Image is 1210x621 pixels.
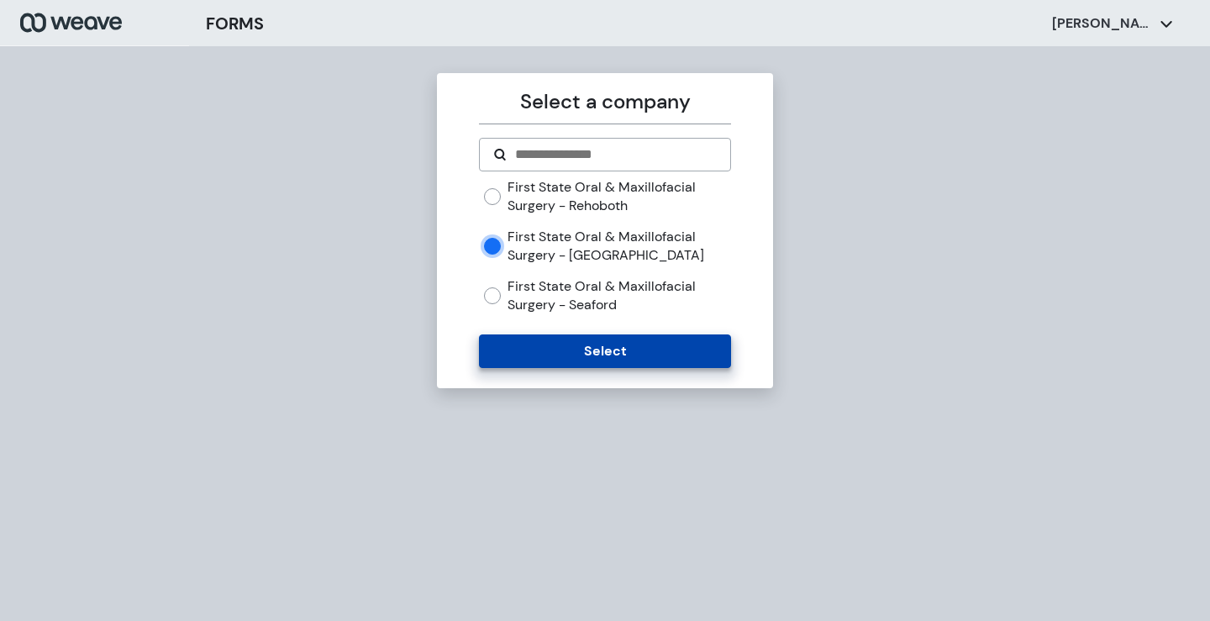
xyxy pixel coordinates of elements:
[508,178,730,214] label: First State Oral & Maxillofacial Surgery - Rehoboth
[1052,14,1153,33] p: [PERSON_NAME]
[508,277,730,313] label: First State Oral & Maxillofacial Surgery - Seaford
[206,11,264,36] h3: FORMS
[479,334,730,368] button: Select
[513,145,716,165] input: Search
[479,87,730,117] p: Select a company
[508,228,730,264] label: First State Oral & Maxillofacial Surgery - [GEOGRAPHIC_DATA]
